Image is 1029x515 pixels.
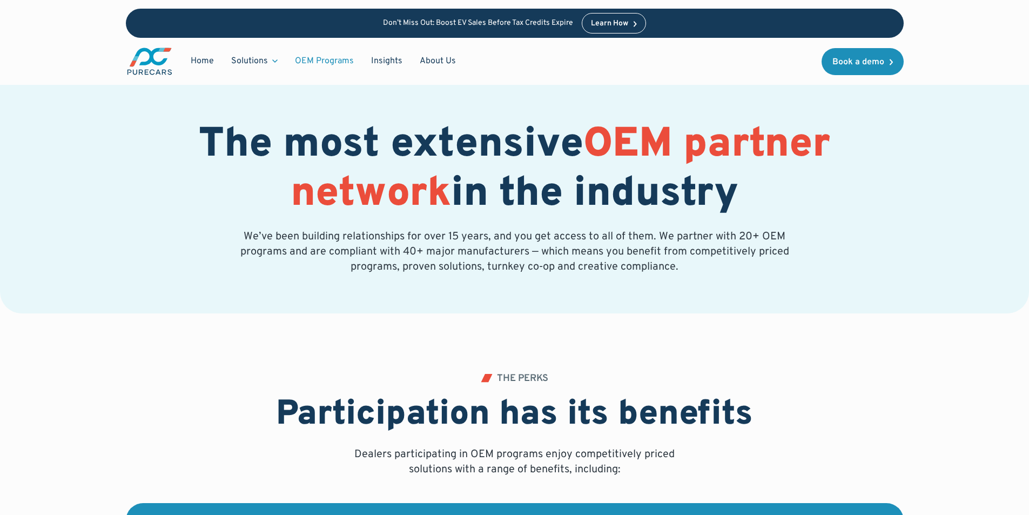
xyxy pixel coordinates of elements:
h2: Participation has its benefits [276,394,753,436]
h1: The most extensive in the industry [126,121,904,219]
div: Solutions [231,55,268,67]
div: Solutions [223,51,286,71]
span: OEM partner network [291,119,830,220]
a: Home [182,51,223,71]
img: purecars logo [126,46,173,76]
p: Dealers participating in OEM programs enjoy competitively priced solutions with a range of benefi... [351,447,679,477]
p: We’ve been building relationships for over 15 years, and you get access to all of them. We partne... [238,229,791,275]
a: OEM Programs [286,51,362,71]
div: Book a demo [832,58,884,66]
div: THE PERKS [497,374,548,384]
a: About Us [411,51,465,71]
a: Book a demo [822,48,904,75]
div: Learn How [591,20,628,28]
a: main [126,46,173,76]
a: Insights [362,51,411,71]
p: Don’t Miss Out: Boost EV Sales Before Tax Credits Expire [383,19,573,28]
a: Learn How [582,13,646,34]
